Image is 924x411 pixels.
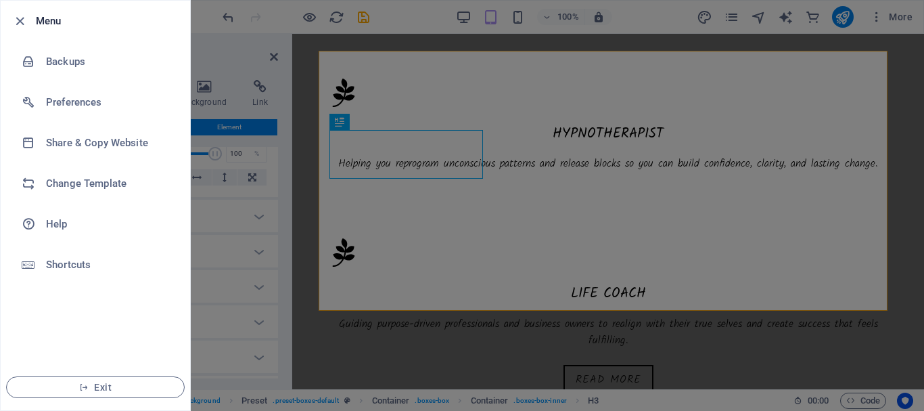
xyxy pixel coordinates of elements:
[46,53,171,70] h6: Backups
[1,204,190,244] a: Help
[46,135,171,151] h6: Share & Copy Website
[36,13,179,29] h6: Menu
[6,376,185,398] button: Exit
[18,382,173,393] span: Exit
[46,175,171,192] h6: Change Template
[46,216,171,232] h6: Help
[46,94,171,110] h6: Preferences
[46,257,171,273] h6: Shortcuts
